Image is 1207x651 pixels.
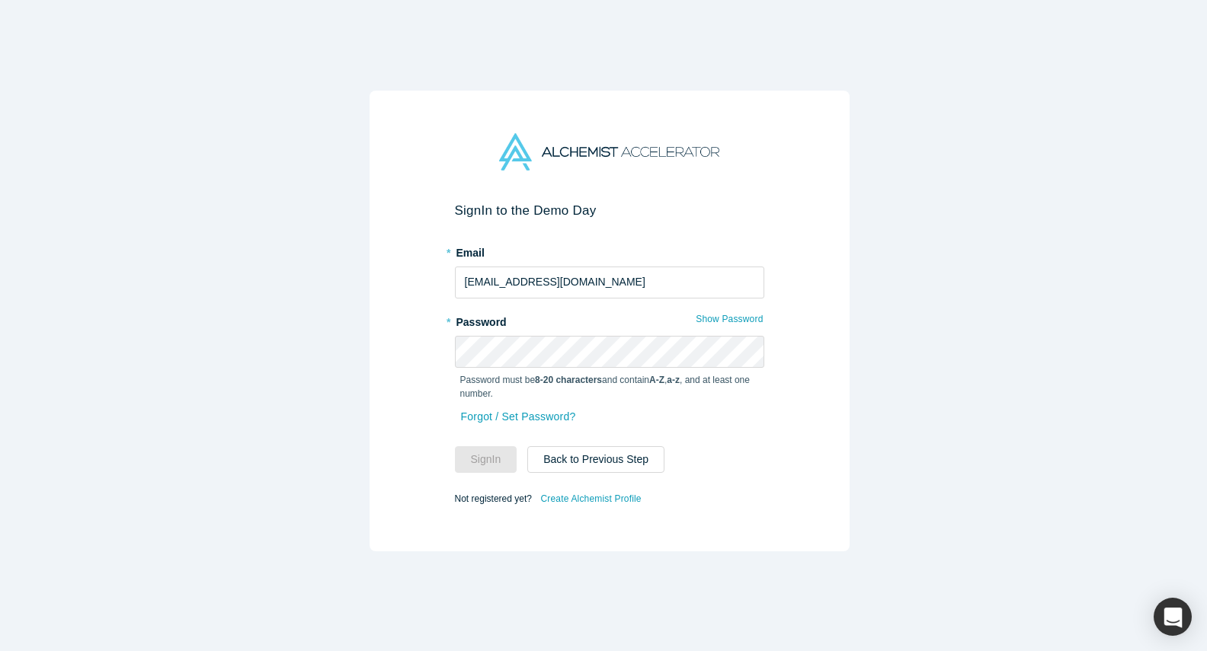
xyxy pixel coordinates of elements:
a: Forgot / Set Password? [460,404,577,430]
button: Back to Previous Step [527,446,664,473]
label: Password [455,309,764,330]
a: Create Alchemist Profile [539,489,642,509]
strong: a-z [667,375,680,385]
button: Show Password [695,309,764,329]
strong: A-Z [649,375,664,385]
img: Alchemist Accelerator Logo [499,133,719,171]
label: Email [455,240,764,261]
strong: 8-20 characters [535,375,602,385]
span: Not registered yet? [455,493,532,503]
h2: Sign In to the Demo Day [455,203,764,219]
button: SignIn [455,446,517,473]
p: Password must be and contain , , and at least one number. [460,373,759,400]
